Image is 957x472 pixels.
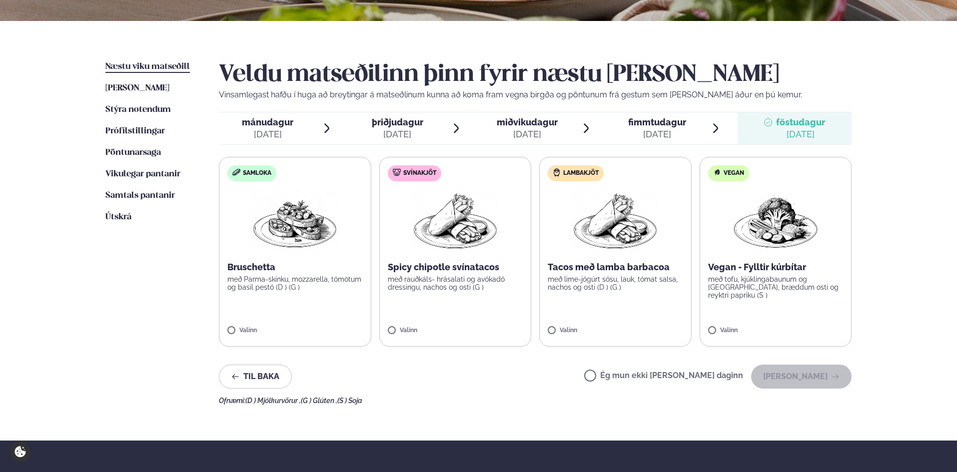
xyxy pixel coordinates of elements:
h2: Veldu matseðilinn þinn fyrir næstu [PERSON_NAME] [219,61,852,89]
img: Wraps.png [411,189,499,253]
span: Prófílstillingar [105,127,165,135]
span: [PERSON_NAME] [105,84,169,92]
div: [DATE] [242,128,293,140]
span: föstudagur [776,117,825,127]
p: með lime-jógúrt sósu, lauk, tómat salsa, nachos og osti (D ) (G ) [548,275,683,291]
a: Cookie settings [10,442,30,462]
button: Til baka [219,365,292,389]
p: með Parma-skinku, mozzarella, tómötum og basil pestó (D ) (G ) [227,275,363,291]
span: Vegan [724,169,744,177]
div: [DATE] [372,128,423,140]
a: Samtals pantanir [105,190,175,202]
a: Prófílstillingar [105,125,165,137]
div: Ofnæmi: [219,397,852,405]
a: Pöntunarsaga [105,147,161,159]
span: Samloka [243,169,271,177]
a: Stýra notendum [105,104,171,116]
div: [DATE] [628,128,686,140]
span: Stýra notendum [105,105,171,114]
span: (G ) Glúten , [301,397,337,405]
img: Bruschetta.png [251,189,339,253]
span: Svínakjöt [403,169,436,177]
div: [DATE] [497,128,558,140]
span: miðvikudagur [497,117,558,127]
p: með rauðkáls- hrásalati og avókadó dressingu, nachos og osti (G ) [388,275,523,291]
span: mánudagur [242,117,293,127]
img: sandwich-new-16px.svg [232,169,240,176]
p: með tofu, kjúklingabaunum og [GEOGRAPHIC_DATA], bræddum osti og reyktri papriku (S ) [708,275,844,299]
img: pork.svg [393,168,401,176]
span: Útskrá [105,213,131,221]
span: þriðjudagur [372,117,423,127]
p: Tacos með lamba barbacoa [548,261,683,273]
span: (S ) Soja [337,397,362,405]
span: Samtals pantanir [105,191,175,200]
img: Vegan.png [732,189,820,253]
span: Næstu viku matseðill [105,62,190,71]
span: Lambakjöt [563,169,599,177]
img: Wraps.png [571,189,659,253]
p: Bruschetta [227,261,363,273]
span: (D ) Mjólkurvörur , [245,397,301,405]
p: Spicy chipotle svínatacos [388,261,523,273]
span: Vikulegar pantanir [105,170,180,178]
span: fimmtudagur [628,117,686,127]
div: [DATE] [776,128,825,140]
p: Vegan - Fylltir kúrbítar [708,261,844,273]
a: Útskrá [105,211,131,223]
a: [PERSON_NAME] [105,82,169,94]
a: Vikulegar pantanir [105,168,180,180]
button: [PERSON_NAME] [751,365,852,389]
p: Vinsamlegast hafðu í huga að breytingar á matseðlinum kunna að koma fram vegna birgða og pöntunum... [219,89,852,101]
img: Lamb.svg [553,168,561,176]
span: Pöntunarsaga [105,148,161,157]
img: Vegan.svg [713,168,721,176]
a: Næstu viku matseðill [105,61,190,73]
